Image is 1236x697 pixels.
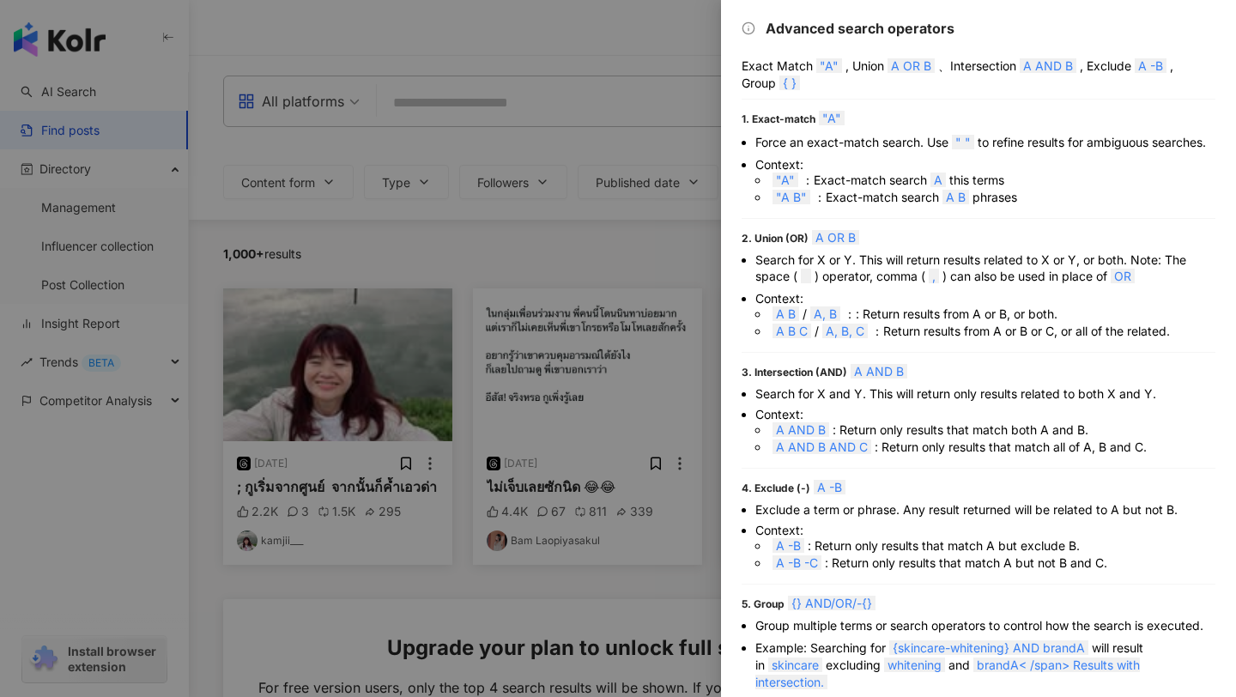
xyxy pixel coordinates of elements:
li: Context: [755,158,1215,206]
li: Group multiple terms or search operators to control how the search is executed. [755,619,1215,633]
span: A -B [1135,58,1166,73]
li: Search for X and Y. This will return only results related to both X and Y. [755,387,1215,401]
span: A, B, C [822,324,868,338]
span: skincare [768,658,822,672]
li: ：Exact-match search phrases [769,189,1215,206]
span: "A" [816,58,842,73]
div: 4. Exclude (-) [742,479,1215,496]
li: Context: [755,524,1215,572]
li: Example: Searching for will result in excluding and [755,639,1215,691]
span: , [929,269,939,283]
li: ：Exact-match search this terms [769,172,1215,189]
li: Context: [755,408,1215,456]
li: / ：: Return results from A or B, or both. [769,306,1215,323]
div: 2. Union (OR) [742,229,1215,246]
div: 5. Group [742,595,1215,612]
span: {} AND/OR/-{} [788,596,875,610]
span: {skincare-whitening} AND brandA [889,640,1088,655]
li: : Return only results that match all of A, B and C. [769,439,1215,456]
span: A -B -C [772,555,821,570]
li: : Return only results that match A but not B and C. [769,555,1215,572]
span: "A B" [772,190,810,204]
span: { } [779,76,800,90]
span: A B [772,306,799,321]
div: Exact Match , Union 、Intersection , Exclude , Group [742,58,1215,92]
li: Context: [755,292,1215,340]
div: 3. Intersection (AND) [742,363,1215,380]
li: : Return only results that match both A and B. [769,421,1215,439]
span: A AND B [772,422,829,437]
span: "A" [772,173,798,187]
div: Advanced search operators [742,21,1215,36]
span: OR [1111,269,1135,283]
span: A -B [814,480,845,494]
li: Exclude a term or phrase. Any result returned will be related to A but not B. [755,503,1215,517]
span: A OR B [888,58,935,73]
li: : Return only results that match A but exclude B. [769,537,1215,555]
span: A AND B [851,364,907,379]
li: / ：Return results from A or B or C, or all of the related. [769,323,1215,340]
span: A, B [810,306,840,321]
div: 1. Exact-match [742,110,1215,127]
span: whitening [884,658,945,672]
li: Search for X or Y. This will return results related to X or Y, or both. Note: The space ( ) opera... [755,253,1215,284]
span: "A" [819,111,845,125]
span: " " [952,135,974,149]
span: A B [942,190,969,204]
span: A -B [772,538,804,553]
span: A OR B [812,230,859,245]
span: A AND B AND C [772,439,871,454]
span: A B C [772,324,811,338]
li: Force an exact-match search. Use to refine results for ambiguous searches. [755,134,1215,151]
span: A AND B [1020,58,1076,73]
span: A [930,173,946,187]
